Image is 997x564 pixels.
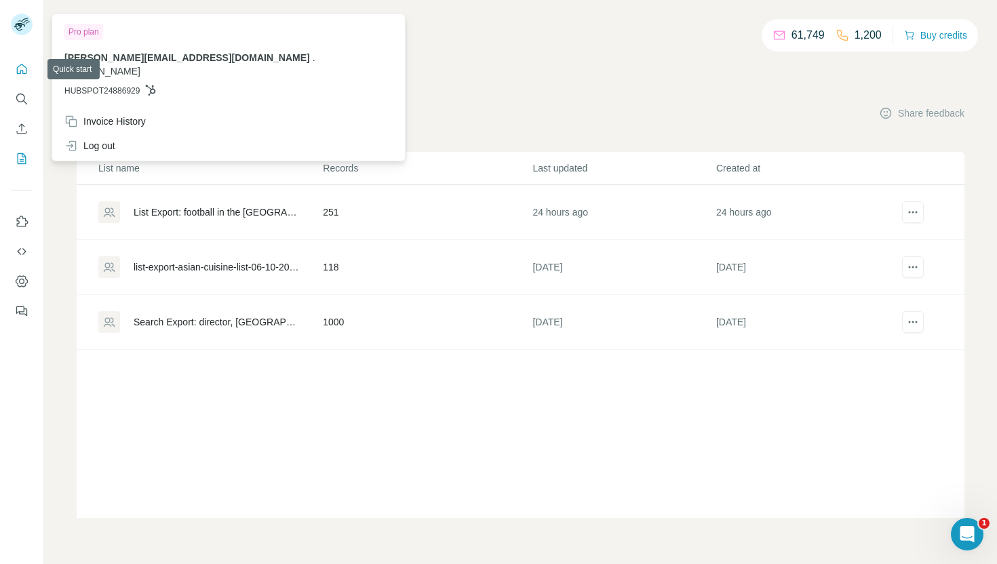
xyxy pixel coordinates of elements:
[951,518,983,550] iframe: Intercom live chat
[904,26,967,45] button: Buy credits
[322,185,532,240] td: 251
[879,106,964,120] button: Share feedback
[532,185,715,240] td: 24 hours ago
[11,117,33,141] button: Enrich CSV
[11,57,33,81] button: Quick start
[11,269,33,294] button: Dashboard
[64,115,146,128] div: Invoice History
[791,27,825,43] p: 61,749
[64,66,140,77] span: [DOMAIN_NAME]
[134,260,300,274] div: list-export-asian-cuisine-list-06-10-2025-13-02
[11,209,33,234] button: Use Surfe on LinkedIn
[64,52,310,63] span: [PERSON_NAME][EMAIL_ADDRESS][DOMAIN_NAME]
[532,240,715,295] td: [DATE]
[64,24,103,40] div: Pro plan
[64,139,115,153] div: Log out
[716,295,899,350] td: [DATE]
[11,299,33,323] button: Feedback
[532,161,714,175] p: Last updated
[855,27,882,43] p: 1,200
[313,52,315,63] span: .
[716,161,898,175] p: Created at
[322,240,532,295] td: 118
[716,240,899,295] td: [DATE]
[322,295,532,350] td: 1000
[98,161,321,175] p: List name
[134,315,300,329] div: Search Export: director, [GEOGRAPHIC_DATA], [GEOGRAPHIC_DATA], Restaurants - [DATE] 12:13
[716,185,899,240] td: 24 hours ago
[11,239,33,264] button: Use Surfe API
[64,85,140,97] span: HUBSPOT24886929
[979,518,990,529] span: 1
[902,256,924,278] button: actions
[134,205,300,219] div: List Export: football in the [GEOGRAPHIC_DATA] - [DATE] 09:47
[11,146,33,171] button: My lists
[902,201,924,223] button: actions
[532,295,715,350] td: [DATE]
[11,87,33,111] button: Search
[902,311,924,333] button: actions
[323,161,531,175] p: Records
